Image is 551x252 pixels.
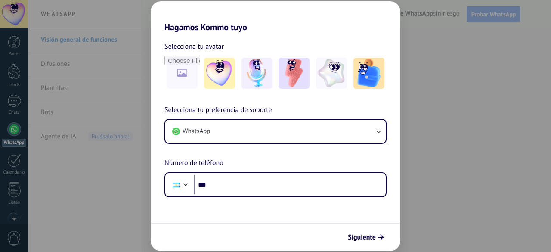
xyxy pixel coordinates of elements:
[168,176,184,194] div: Argentina: + 54
[279,58,310,89] img: -3.jpeg
[348,234,376,240] span: Siguiente
[316,58,347,89] img: -4.jpeg
[183,127,210,136] span: WhatsApp
[164,158,223,169] span: Número de teléfono
[151,1,400,32] h2: Hagamos Kommo tuyo
[204,58,235,89] img: -1.jpeg
[164,105,272,116] span: Selecciona tu preferencia de soporte
[241,58,272,89] img: -2.jpeg
[344,230,387,245] button: Siguiente
[353,58,384,89] img: -5.jpeg
[165,120,386,143] button: WhatsApp
[164,41,224,52] span: Selecciona tu avatar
